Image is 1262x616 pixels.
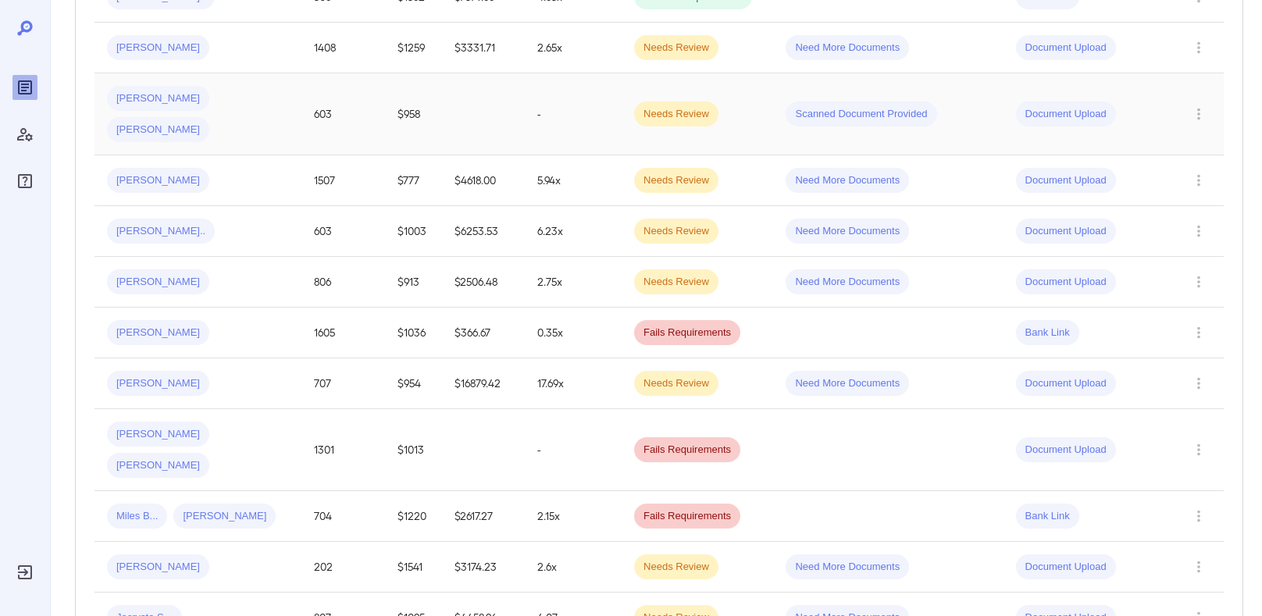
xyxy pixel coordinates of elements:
span: Need More Documents [786,224,909,239]
td: $954 [385,358,442,409]
span: Document Upload [1016,107,1116,122]
div: Reports [12,75,37,100]
td: 1301 [301,409,384,491]
td: - [525,73,622,155]
span: [PERSON_NAME] [107,458,209,473]
span: [PERSON_NAME] [107,427,209,442]
span: Miles B... [107,509,167,524]
span: [PERSON_NAME] [107,41,209,55]
button: Row Actions [1186,35,1211,60]
td: $4618.00 [442,155,525,206]
div: Log Out [12,560,37,585]
span: Fails Requirements [634,326,740,340]
td: $1259 [385,23,442,73]
span: [PERSON_NAME] [107,123,209,137]
td: 6.23x [525,206,622,257]
td: 17.69x [525,358,622,409]
td: 603 [301,206,384,257]
td: 1605 [301,308,384,358]
td: $1013 [385,409,442,491]
span: Needs Review [634,224,718,239]
span: Needs Review [634,275,718,290]
td: $913 [385,257,442,308]
td: 2.75x [525,257,622,308]
td: 202 [301,542,384,593]
div: FAQ [12,169,37,194]
td: $2617.27 [442,491,525,542]
span: Need More Documents [786,560,909,575]
td: $3174.23 [442,542,525,593]
span: Need More Documents [786,173,909,188]
button: Row Actions [1186,554,1211,579]
span: Needs Review [634,560,718,575]
td: 2.15x [525,491,622,542]
span: Bank Link [1016,326,1079,340]
button: Row Actions [1186,219,1211,244]
span: Bank Link [1016,509,1079,524]
td: $2506.48 [442,257,525,308]
span: Needs Review [634,107,718,122]
td: 707 [301,358,384,409]
span: Document Upload [1016,376,1116,391]
span: Scanned Document Provided [786,107,936,122]
td: 806 [301,257,384,308]
td: $366.67 [442,308,525,358]
span: Document Upload [1016,41,1116,55]
td: 1408 [301,23,384,73]
span: Document Upload [1016,224,1116,239]
td: $3331.71 [442,23,525,73]
td: 2.6x [525,542,622,593]
button: Row Actions [1186,437,1211,462]
span: Need More Documents [786,41,909,55]
span: [PERSON_NAME] [107,376,209,391]
span: [PERSON_NAME] [173,509,276,524]
td: $1003 [385,206,442,257]
span: [PERSON_NAME] [107,560,209,575]
span: [PERSON_NAME] [107,91,209,106]
button: Row Actions [1186,371,1211,396]
span: Need More Documents [786,275,909,290]
td: $1541 [385,542,442,593]
td: - [525,409,622,491]
td: $1220 [385,491,442,542]
span: [PERSON_NAME] [107,275,209,290]
span: [PERSON_NAME] [107,173,209,188]
button: Row Actions [1186,101,1211,126]
td: $6253.53 [442,206,525,257]
span: Document Upload [1016,560,1116,575]
span: [PERSON_NAME].. [107,224,215,239]
span: Fails Requirements [634,443,740,458]
span: [PERSON_NAME] [107,326,209,340]
td: $958 [385,73,442,155]
div: Manage Users [12,122,37,147]
span: Need More Documents [786,376,909,391]
td: 704 [301,491,384,542]
td: $16879.42 [442,358,525,409]
td: 5.94x [525,155,622,206]
td: 0.35x [525,308,622,358]
td: 603 [301,73,384,155]
button: Row Actions [1186,320,1211,345]
button: Row Actions [1186,168,1211,193]
td: $777 [385,155,442,206]
td: 1507 [301,155,384,206]
span: Document Upload [1016,443,1116,458]
td: 2.65x [525,23,622,73]
span: Needs Review [634,41,718,55]
span: Needs Review [634,173,718,188]
span: Needs Review [634,376,718,391]
span: Fails Requirements [634,509,740,524]
button: Row Actions [1186,504,1211,529]
td: $1036 [385,308,442,358]
span: Document Upload [1016,275,1116,290]
button: Row Actions [1186,269,1211,294]
span: Document Upload [1016,173,1116,188]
